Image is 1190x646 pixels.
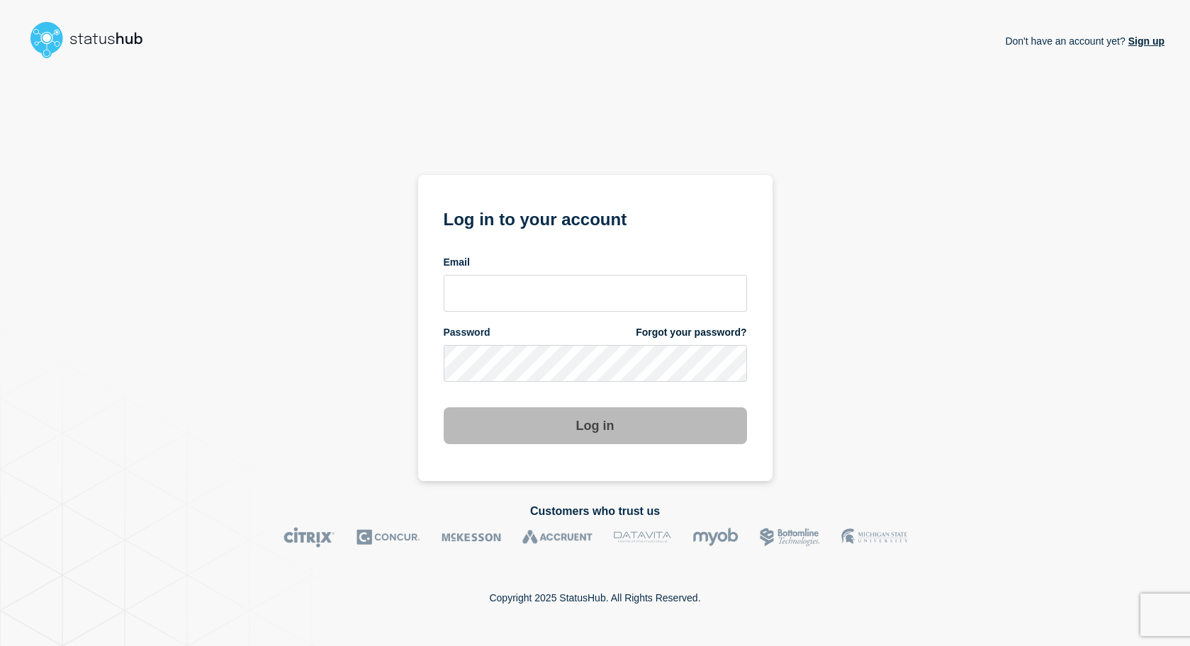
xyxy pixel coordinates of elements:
[692,527,739,548] img: myob logo
[489,592,700,603] p: Copyright 2025 StatusHub. All Rights Reserved.
[444,326,490,339] span: Password
[614,527,671,548] img: DataVita logo
[357,527,420,548] img: Concur logo
[26,505,1164,518] h2: Customers who trust us
[1126,35,1164,47] a: Sign up
[760,527,820,548] img: Bottomline logo
[636,326,746,339] a: Forgot your password?
[841,527,907,548] img: MSU logo
[284,527,335,548] img: Citrix logo
[444,345,747,382] input: password input
[442,527,501,548] img: McKesson logo
[444,256,470,269] span: Email
[26,17,160,62] img: StatusHub logo
[522,527,593,548] img: Accruent logo
[444,275,747,312] input: email input
[1005,24,1164,58] p: Don't have an account yet?
[444,205,747,231] h1: Log in to your account
[444,407,747,444] button: Log in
